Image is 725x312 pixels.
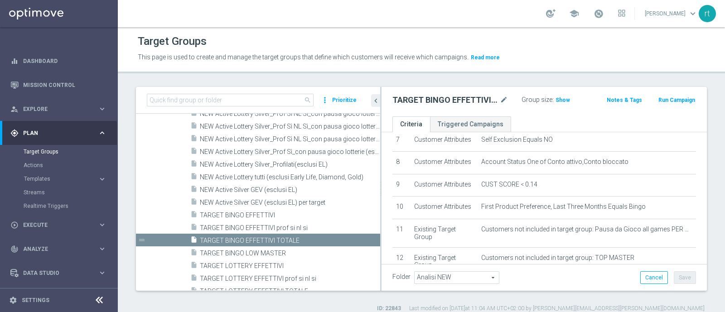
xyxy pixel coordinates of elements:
span: TARGET BINGO EFFETTIVI TOTALE [200,237,380,245]
td: 8 [392,152,411,174]
button: equalizer Dashboard [10,58,107,65]
button: Run Campaign [657,95,696,105]
i: insert_drive_file [190,147,198,158]
span: Customers not included in target group: Pausa da Gioco all games PER ANALISI [481,226,692,233]
div: Realtime Triggers [24,199,117,213]
i: insert_drive_file [190,211,198,221]
span: NEW Active Lottery Silver_Prof S&#xEC; NL S&#xEC;_con pausa gioco lotterie (esclusi EL)_marg posi... [200,135,380,143]
div: rt [699,5,716,22]
span: Show [556,97,570,103]
i: keyboard_arrow_right [98,129,106,137]
i: person_search [10,105,19,113]
span: NEW Active Lottery Silver_Prof S&#xEC; NL S&#xEC;_con pausa gioco lotterie (esclusi EL)_marg nega... [200,123,380,130]
h2: TARGET BINGO EFFETTIVI TOTALE [392,95,498,106]
span: TARGET LOTTERY EFFETTIVI prof si nl si [200,275,380,283]
div: Mission Control [10,73,106,97]
div: Mission Control [10,82,107,89]
td: Customer Attributes [411,174,477,197]
div: Target Groups [24,145,117,158]
td: Customer Attributes [411,129,477,152]
button: play_circle_outline Execute keyboard_arrow_right [10,221,107,229]
td: 12 [392,247,411,276]
h1: Target Groups [138,35,207,48]
span: NEW Active Lottery Silver_Prof S&#xEC;_con pausa gioco lotterie (esclusi EL)_marg positiva [200,148,380,156]
div: Streams [24,186,117,199]
i: gps_fixed [10,129,19,137]
i: keyboard_arrow_right [98,105,106,113]
span: NEW Active Lottery Silver_Prof S&#xEC; NL S&#xEC;_con pausa gioco lotterie (esclusi EL) [200,110,380,118]
i: insert_drive_file [190,261,198,272]
span: Self Exclusion Equals NO [481,136,553,144]
td: 10 [392,197,411,219]
span: TARGET BINGO EFFETTIVI prof si nl si [200,224,380,232]
button: Save [674,271,696,284]
span: Explore [23,106,98,112]
span: Plan [23,130,98,136]
button: Data Studio keyboard_arrow_right [10,269,107,277]
button: Templates keyboard_arrow_right [24,175,107,182]
button: Cancel [640,271,668,284]
div: Dashboard [10,49,106,73]
button: Prioritize [331,94,358,106]
div: Analyze [10,245,98,253]
a: Actions [24,162,94,169]
div: Actions [24,158,117,172]
span: Analyze [23,246,98,252]
a: Triggered Campaigns [430,116,511,132]
i: insert_drive_file [190,223,198,234]
a: Streams [24,189,94,196]
div: Optibot [10,285,106,309]
i: track_changes [10,245,19,253]
i: insert_drive_file [190,236,198,246]
div: Templates [24,172,117,186]
i: insert_drive_file [190,109,198,120]
span: TARGET LOTTERY EFFETTIVI TOTALE [200,288,380,295]
a: Mission Control [23,73,106,97]
span: search [304,96,311,104]
i: insert_drive_file [190,198,198,208]
i: insert_drive_file [190,185,198,196]
div: Plan [10,129,98,137]
span: NEW Active Silver GEV (esclusi EL) [200,186,380,194]
span: NEW Active Lottery tutti (esclusi Early Life, Diamond, Gold) [200,173,380,181]
span: NEW Active Lottery Silver_Profilati(esclusi EL) [200,161,380,168]
span: Data Studio [23,270,98,276]
div: Explore [10,105,98,113]
a: Optibot [23,285,95,309]
i: settings [9,296,17,304]
a: Target Groups [24,148,94,155]
span: TARGET BINGO EFFETTIVI [200,211,380,219]
span: Customers not included in target group: TOP MASTER [481,254,634,262]
span: school [569,9,579,19]
i: more_vert [320,94,329,106]
span: Execute [23,222,98,228]
i: mode_edit [500,95,508,106]
span: CUST SCORE < 0.14 [481,181,537,188]
i: insert_drive_file [190,287,198,297]
a: Realtime Triggers [24,202,94,210]
i: insert_drive_file [190,173,198,183]
td: Existing Target Group [411,247,477,276]
div: Data Studio [10,269,98,277]
div: Templates [24,176,98,182]
td: Customer Attributes [411,152,477,174]
td: 11 [392,219,411,247]
span: Account Status One of Conto attivo,Conto bloccato [481,158,628,166]
td: Existing Target Group [411,219,477,247]
a: Criteria [392,116,430,132]
label: Group size [522,96,552,104]
span: This page is used to create and manage the target groups that define which customers will receive... [138,53,469,61]
td: 7 [392,129,411,152]
label: Folder [392,273,411,281]
div: Execute [10,221,98,229]
button: Notes & Tags [606,95,643,105]
a: [PERSON_NAME]keyboard_arrow_down [644,7,699,20]
span: First Product Preference, Last Three Months Equals Bingo [481,203,646,211]
div: track_changes Analyze keyboard_arrow_right [10,245,107,253]
button: gps_fixed Plan keyboard_arrow_right [10,130,107,137]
